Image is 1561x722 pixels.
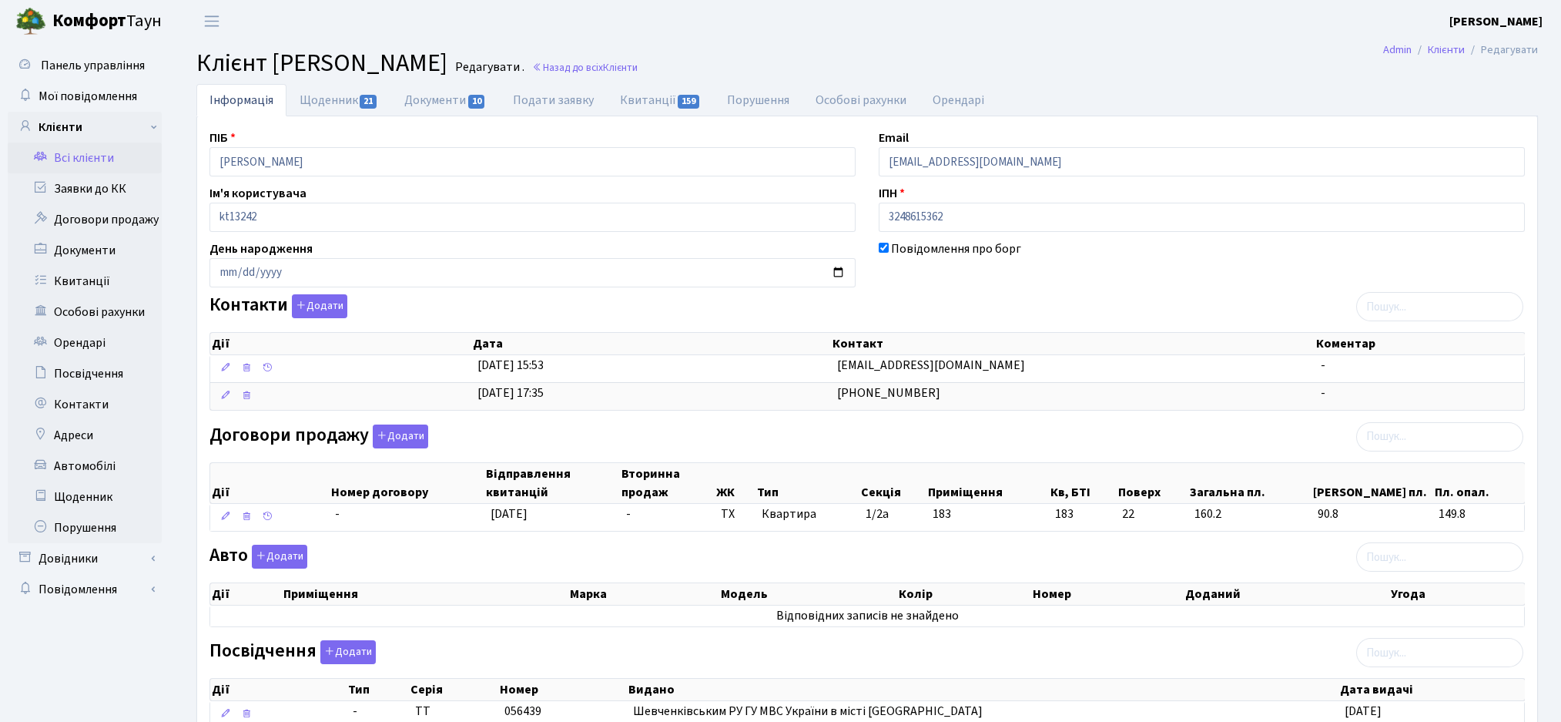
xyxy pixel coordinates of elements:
[837,385,940,401] span: [PHONE_NUMBER]
[715,463,755,503] th: ЖК
[762,505,854,523] span: Квартира
[209,640,376,664] label: Посвідчення
[1311,463,1432,503] th: [PERSON_NAME] пл.
[1345,703,1382,720] span: [DATE]
[477,385,544,401] span: [DATE] 17:35
[193,8,231,34] button: Переключити навігацію
[209,545,307,569] label: Авто
[252,545,307,569] button: Авто
[926,463,1049,503] th: Приміщення
[484,463,620,503] th: Відправлення квитанцій
[532,60,638,75] a: Назад до всіхКлієнти
[391,84,499,116] a: Документи
[1338,679,1524,700] th: Дата видачі
[452,60,524,75] small: Редагувати .
[210,463,330,503] th: Дії
[347,679,409,700] th: Тип
[897,583,1031,605] th: Колір
[8,266,162,297] a: Квитанції
[1465,42,1538,59] li: Редагувати
[471,333,831,354] th: Дата
[8,327,162,358] a: Орендарі
[1194,505,1305,523] span: 160.2
[209,294,347,318] label: Контакти
[209,240,313,258] label: День народження
[52,8,126,33] b: Комфорт
[8,512,162,543] a: Порушення
[8,204,162,235] a: Договори продажу
[8,420,162,451] a: Адреси
[335,505,340,522] span: -
[721,505,749,523] span: ТХ
[415,703,430,720] span: ТТ
[1356,542,1523,572] input: Пошук...
[1449,13,1543,30] b: [PERSON_NAME]
[248,542,307,569] a: Додати
[8,543,162,574] a: Довідники
[52,8,162,35] span: Таун
[317,638,376,665] a: Додати
[837,357,1025,374] span: [EMAIL_ADDRESS][DOMAIN_NAME]
[409,679,498,700] th: Серія
[568,583,719,605] th: Марка
[1449,12,1543,31] a: [PERSON_NAME]
[500,84,607,116] a: Подати заявку
[678,95,699,109] span: 159
[8,451,162,482] a: Автомобілі
[8,235,162,266] a: Документи
[196,45,447,81] span: Клієнт [PERSON_NAME]
[626,505,631,522] span: -
[603,60,638,75] span: Клієнти
[933,505,951,522] span: 183
[209,425,428,448] label: Договори продажу
[879,129,909,147] label: Email
[627,679,1338,700] th: Видано
[8,574,162,605] a: Повідомлення
[292,294,347,318] button: Контакти
[879,184,905,203] label: ІПН
[369,421,428,448] a: Додати
[1356,638,1523,667] input: Пошук...
[607,84,714,116] a: Квитанції
[1049,463,1116,503] th: Кв, БТІ
[1055,505,1110,523] span: 183
[210,583,282,605] th: Дії
[39,88,137,105] span: Мої повідомлення
[468,95,485,109] span: 10
[41,57,145,74] span: Панель управління
[282,583,568,605] th: Приміщення
[755,463,860,503] th: Тип
[1318,505,1426,523] span: 90.8
[1389,583,1524,605] th: Угода
[8,482,162,512] a: Щоденник
[477,357,544,374] span: [DATE] 15:53
[891,240,1021,258] label: Повідомлення про борг
[8,50,162,81] a: Панель управління
[620,463,715,503] th: Вторинна продаж
[866,505,889,522] span: 1/2а
[209,184,307,203] label: Ім'я користувача
[1433,463,1525,503] th: Пл. опал.
[920,84,997,116] a: Орендарі
[491,505,528,522] span: [DATE]
[498,679,627,700] th: Номер
[1184,583,1390,605] th: Доданий
[8,112,162,143] a: Клієнти
[210,606,1524,626] td: Відповідних записів не знайдено
[831,333,1315,354] th: Контакт
[1315,333,1524,354] th: Коментар
[320,640,376,664] button: Посвідчення
[330,463,485,503] th: Номер договору
[1188,463,1311,503] th: Загальна пл.
[288,292,347,319] a: Додати
[802,84,920,116] a: Особові рахунки
[1321,385,1325,401] span: -
[633,703,983,720] span: Шевченківським РУ ГУ МВС України в місті [GEOGRAPHIC_DATA]
[1321,357,1325,374] span: -
[1117,463,1189,503] th: Поверх
[210,679,347,700] th: Дії
[373,425,428,448] button: Договори продажу
[8,389,162,420] a: Контакти
[859,463,926,503] th: Секція
[1122,505,1182,523] span: 22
